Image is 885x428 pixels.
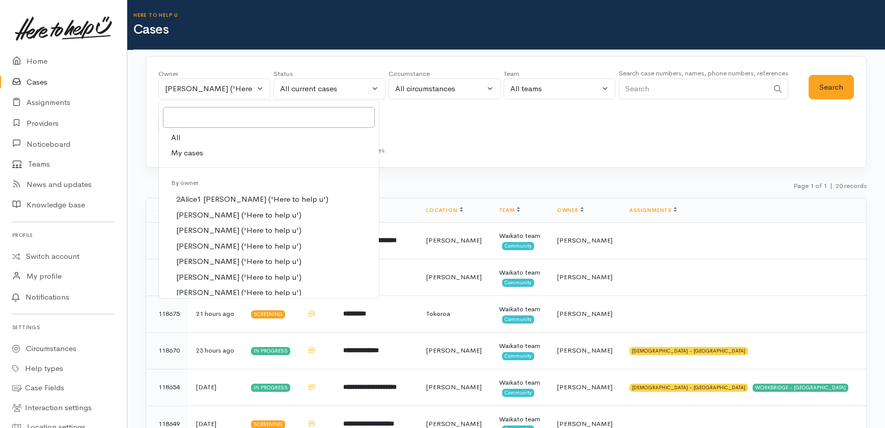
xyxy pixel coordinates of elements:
span: [PERSON_NAME] [557,346,613,355]
div: In progress [251,384,290,392]
div: All teams [510,83,600,95]
h1: Cases [133,22,885,37]
div: Waikato team [499,378,541,388]
th: # [146,198,188,223]
td: 23 hours ago [188,332,243,369]
a: Owner [557,207,584,213]
td: [DATE] [188,369,243,406]
td: 118679 [146,222,188,259]
a: Location [426,207,462,213]
div: All circumstances [395,83,485,95]
button: All current cases [273,78,385,99]
div: Status [273,69,385,79]
div: Screening [251,310,285,318]
span: All [171,132,180,144]
h6: Profile [12,228,115,242]
td: 118677 [146,259,188,296]
div: Team [504,69,616,79]
div: All current cases [280,83,370,95]
span: [PERSON_NAME] ('Here to help u') [176,256,301,267]
a: Assignments [629,207,677,213]
h6: Settings [12,320,115,334]
h6: Here to help u [133,12,885,18]
span: By owner [171,178,199,187]
span: 2Alice1 [PERSON_NAME] ('Here to help u') [176,194,328,205]
div: Waikato team [499,267,541,278]
button: Search [809,75,854,100]
td: 118654 [146,369,188,406]
div: [DEMOGRAPHIC_DATA] - [GEOGRAPHIC_DATA] [629,347,748,355]
span: [PERSON_NAME] [426,419,482,428]
div: Waikato team [499,414,541,424]
button: All teams [504,78,616,99]
button: All circumstances [389,78,501,99]
span: [PERSON_NAME] ('Here to help u') [176,209,301,221]
div: Owner [158,69,270,79]
span: Community [502,279,534,287]
input: Search [163,107,375,128]
div: [PERSON_NAME] ('Here to help u') [165,83,255,95]
span: Tokoroa [426,309,450,318]
span: [PERSON_NAME] ('Here to help u') [176,272,301,283]
small: Search case numbers, names, phone numbers, references [619,69,788,77]
span: [PERSON_NAME] [557,273,613,281]
span: Community [502,352,534,360]
span: [PERSON_NAME] [426,273,482,281]
div: Waikato team [499,341,541,351]
span: [PERSON_NAME] [557,309,613,318]
td: 118675 [146,296,188,332]
td: 118670 [146,332,188,369]
span: [PERSON_NAME] ('Here to help u') [176,225,301,236]
span: [PERSON_NAME] [426,346,482,355]
span: Community [502,389,534,397]
input: Search [619,78,768,99]
span: [PERSON_NAME] ('Here to help u') [176,240,301,252]
div: In progress [251,347,290,355]
span: My cases [171,147,203,159]
div: Circumstance [389,69,501,79]
div: WORKBRIDGE - [GEOGRAPHIC_DATA] [753,384,848,392]
span: | [830,181,833,190]
span: [PERSON_NAME] [426,236,482,245]
span: [PERSON_NAME] ('Here to help u') [176,287,301,299]
span: [PERSON_NAME] [426,383,482,391]
div: Waikato team [499,304,541,314]
span: Community [502,315,534,324]
span: [PERSON_NAME] [557,419,613,428]
div: Waikato team [499,231,541,241]
small: Page 1 of 1 20 records [793,181,867,190]
span: [PERSON_NAME] [557,236,613,245]
a: Team [499,207,520,213]
div: This date filter is based on case created date and excludes all archived cases. [158,145,854,155]
button: Shirley Mackie ('Here to help u') [158,78,270,99]
td: 21 hours ago [188,296,243,332]
span: Community [502,242,534,250]
span: [PERSON_NAME] [557,383,613,391]
div: [DEMOGRAPHIC_DATA] - [GEOGRAPHIC_DATA] [629,384,748,392]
